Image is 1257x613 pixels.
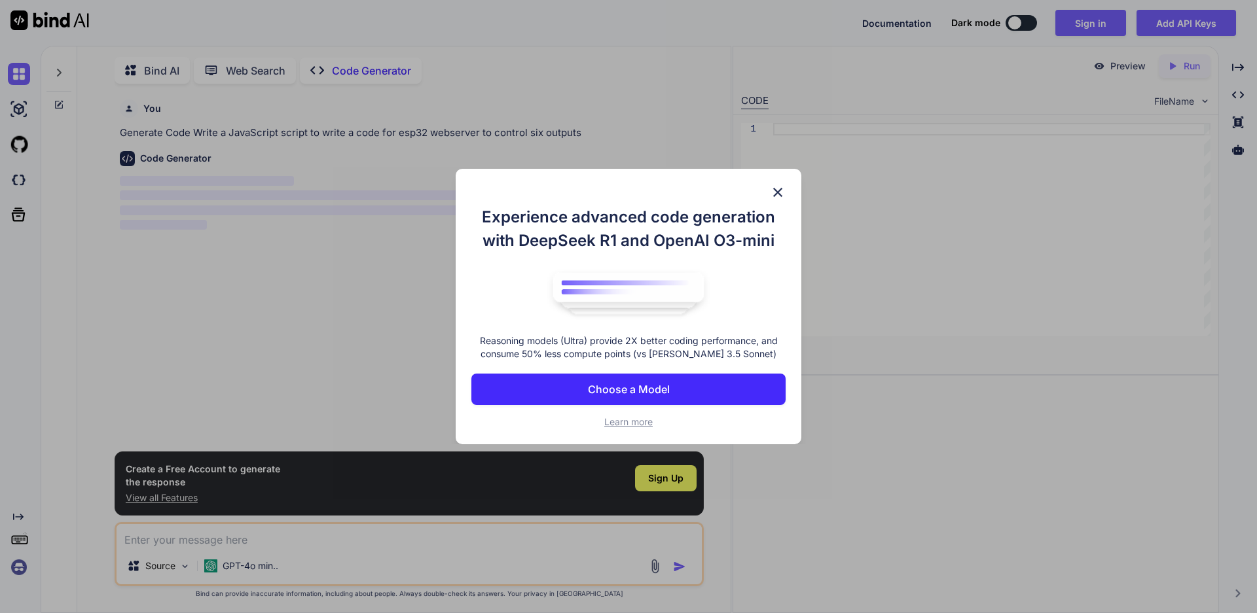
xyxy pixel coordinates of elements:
[471,205,786,253] h1: Experience advanced code generation with DeepSeek R1 and OpenAI O3-mini
[543,266,714,322] img: bind logo
[471,374,786,405] button: Choose a Model
[770,184,786,200] img: close
[588,381,670,397] p: Choose a Model
[604,416,653,427] span: Learn more
[471,334,786,360] p: Reasoning models (Ultra) provide 2X better coding performance, and consume 50% less compute point...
